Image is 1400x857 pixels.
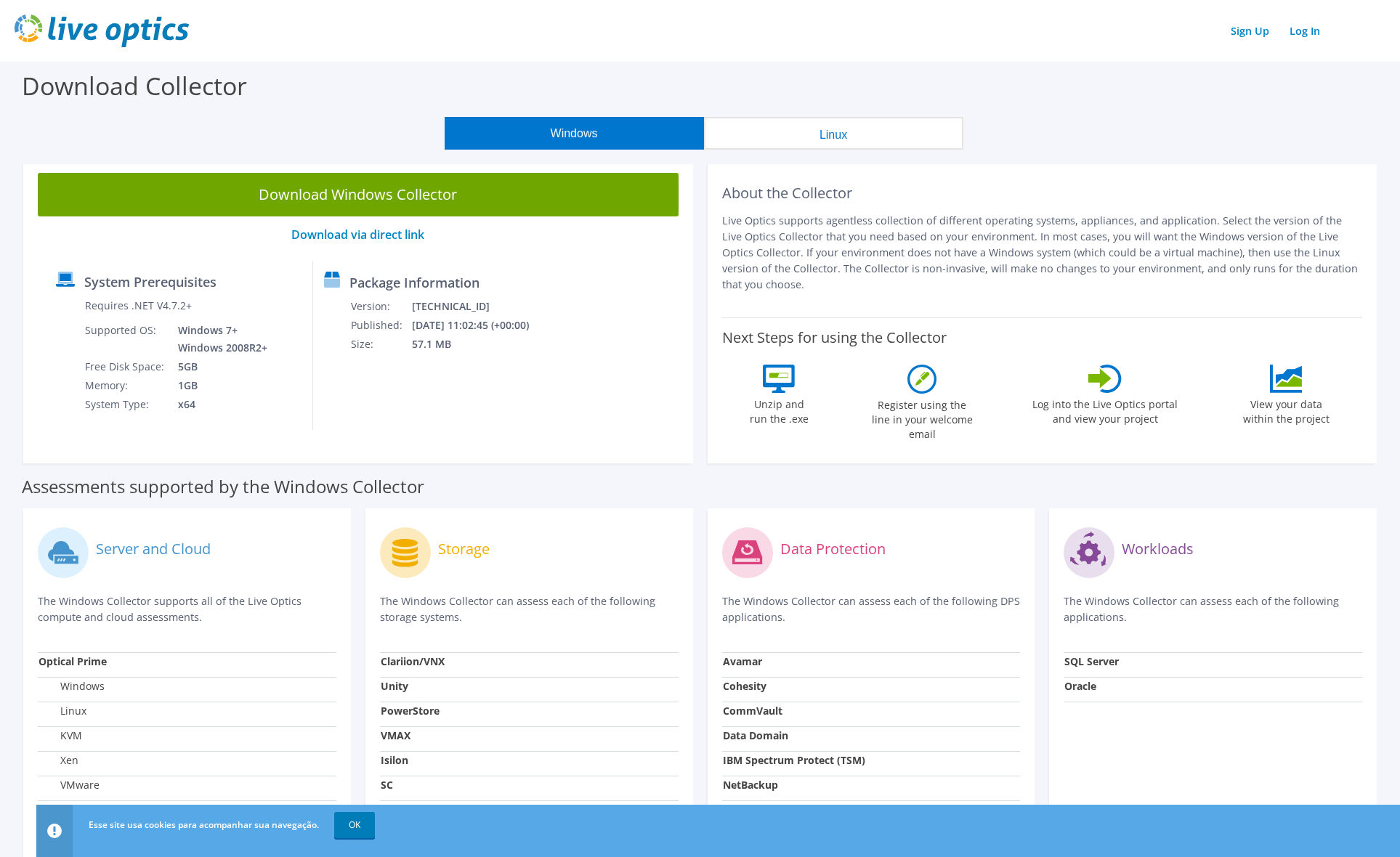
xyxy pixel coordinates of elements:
[381,679,408,693] strong: Unity
[704,117,963,150] button: Linux
[411,297,548,316] td: [TECHNICAL_ID]
[438,542,490,556] label: Storage
[381,654,445,668] strong: Clariion/VNX
[411,316,548,335] td: [DATE] 11:02:45 (+00:00)
[1064,593,1362,625] p: The Windows Collector can assess each of the following applications.
[22,69,247,102] label: Download Collector
[1122,542,1194,556] label: Workloads
[745,393,812,426] label: Unzip and run the .exe
[89,819,319,831] span: Esse site usa cookies para acompanhar sua navegação.
[723,728,788,742] strong: Data Domain
[167,376,270,395] td: 1GB
[722,184,1363,202] h2: About the Collector
[334,812,375,838] a: OK
[84,275,217,289] label: System Prerequisites
[84,357,167,376] td: Free Disk Space:
[1032,393,1178,426] label: Log into the Live Optics portal and view your project
[445,117,704,150] button: Windows
[84,395,167,414] td: System Type:
[1234,393,1338,426] label: View your data within the project
[381,728,410,742] strong: VMAX
[723,654,762,668] strong: Avamar
[722,329,947,346] label: Next Steps for using the Collector
[39,753,78,768] label: Xen
[39,654,107,668] strong: Optical Prime
[84,321,167,357] td: Supported OS:
[723,778,778,792] strong: NetBackup
[1064,654,1119,668] strong: SQL Server
[39,704,86,718] label: Linux
[15,15,189,47] img: live_optics_svg.svg
[349,275,480,290] label: Package Information
[85,298,192,313] label: Requires .NET V4.7.2+
[723,679,766,693] strong: Cohesity
[350,297,411,316] td: Version:
[722,213,1363,293] p: Live Optics supports agentless collection of different operating systems, appliances, and applica...
[167,321,270,357] td: Windows 7+ Windows 2008R2+
[22,479,424,494] label: Assessments supported by the Windows Collector
[780,542,886,556] label: Data Protection
[722,593,1021,625] p: The Windows Collector can assess each of the following DPS applications.
[167,395,270,414] td: x64
[867,394,976,442] label: Register using the line in your welcome email
[381,704,440,718] strong: PowerStore
[723,803,779,816] strong: NetWorker
[38,173,679,216] a: Download Windows Collector
[84,376,167,395] td: Memory:
[1223,20,1276,41] a: Sign Up
[723,704,782,718] strong: CommVault
[381,753,408,767] strong: Isilon
[39,728,82,743] label: KVM
[380,593,679,625] p: The Windows Collector can assess each of the following storage systems.
[167,357,270,376] td: 5GB
[39,778,100,792] label: VMware
[291,227,424,243] a: Download via direct link
[1064,679,1096,693] strong: Oracle
[39,679,105,694] label: Windows
[38,593,336,625] p: The Windows Collector supports all of the Live Optics compute and cloud assessments.
[1282,20,1327,41] a: Log In
[350,335,411,354] td: Size:
[411,335,548,354] td: 57.1 MB
[381,778,393,792] strong: SC
[723,753,865,767] strong: IBM Spectrum Protect (TSM)
[96,542,211,556] label: Server and Cloud
[39,803,99,817] label: Hyper-V
[350,316,411,335] td: Published:
[381,803,419,816] strong: NetApp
